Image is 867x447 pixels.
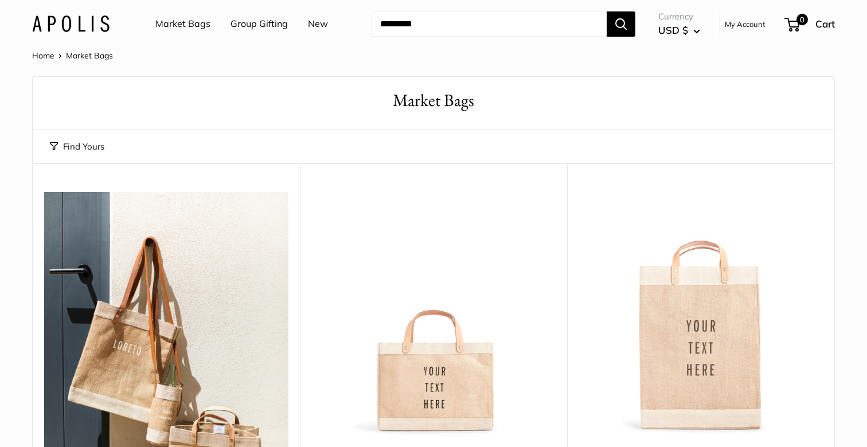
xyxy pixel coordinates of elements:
[311,192,556,436] a: Petite Market Bag in Naturaldescription_Effortless style that elevates every moment
[50,139,104,155] button: Find Yours
[658,9,700,25] span: Currency
[786,15,835,33] a: 0 Cart
[311,192,556,436] img: Petite Market Bag in Natural
[579,192,823,436] img: Market Bag in Natural
[579,192,823,436] a: Market Bag in NaturalMarket Bag in Natural
[231,15,288,33] a: Group Gifting
[658,21,700,40] button: USD $
[66,50,113,61] span: Market Bags
[32,48,113,63] nav: Breadcrumb
[32,15,110,32] img: Apolis
[371,11,607,37] input: Search...
[796,14,808,25] span: 0
[607,11,635,37] button: Search
[725,17,766,31] a: My Account
[658,24,688,36] span: USD $
[50,88,817,113] h1: Market Bags
[308,15,328,33] a: New
[155,15,210,33] a: Market Bags
[815,18,835,30] span: Cart
[32,50,54,61] a: Home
